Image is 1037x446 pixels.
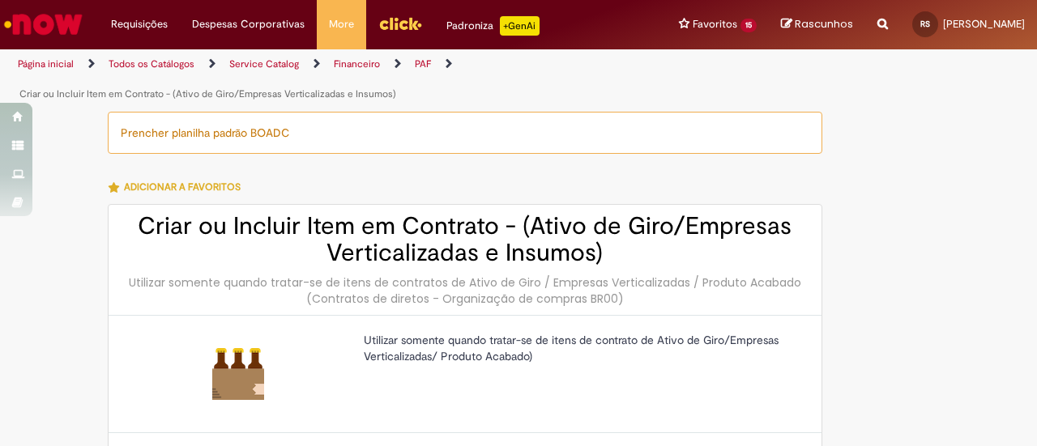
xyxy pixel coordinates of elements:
[920,19,930,29] span: RS
[212,348,264,400] img: Criar ou Incluir Item em Contrato - (Ativo de Giro/Empresas Verticalizadas e Insumos)
[364,332,793,364] p: Utilizar somente quando tratar-se de itens de contrato de Ativo de Giro/Empresas Verticalizadas/ ...
[415,57,431,70] a: PAF
[108,112,822,154] div: Prencher planilha padrão BOADC
[446,16,540,36] div: Padroniza
[740,19,757,32] span: 15
[693,16,737,32] span: Favoritos
[2,8,85,40] img: ServiceNow
[192,16,305,32] span: Despesas Corporativas
[334,57,380,70] a: Financeiro
[125,274,805,307] div: Utilizar somente quando tratar-se de itens de contratos de Ativo de Giro / Empresas Verticalizada...
[378,11,422,36] img: click_logo_yellow_360x200.png
[12,49,679,109] ul: Trilhas de página
[125,213,805,266] h2: Criar ou Incluir Item em Contrato - (Ativo de Giro/Empresas Verticalizadas e Insumos)
[109,57,194,70] a: Todos os Catálogos
[329,16,354,32] span: More
[124,181,241,193] span: Adicionar a Favoritos
[229,57,299,70] a: Service Catalog
[111,16,168,32] span: Requisições
[500,16,540,36] p: +GenAi
[943,17,1025,31] span: [PERSON_NAME]
[795,16,853,32] span: Rascunhos
[781,17,853,32] a: Rascunhos
[19,87,396,100] a: Criar ou Incluir Item em Contrato - (Ativo de Giro/Empresas Verticalizadas e Insumos)
[18,57,74,70] a: Página inicial
[108,170,250,204] button: Adicionar a Favoritos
